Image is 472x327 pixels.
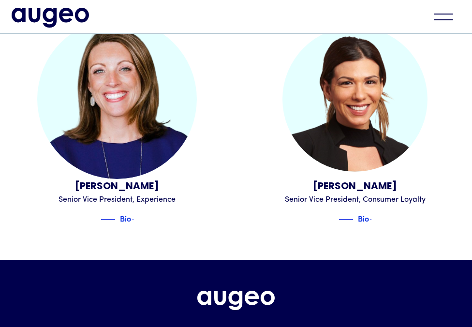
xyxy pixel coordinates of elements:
[427,6,460,28] div: menu
[44,194,190,206] div: Senior Vice President, Experience
[101,214,115,225] img: Blue decorative line
[282,27,428,172] img: Jeanine Aurigema
[12,8,89,27] a: home
[37,19,197,179] img: Leslie Dickerson
[120,212,131,224] div: Bio
[132,214,147,225] img: Blue text arrow
[282,27,428,225] a: Jeanine Aurigema[PERSON_NAME]Senior Vice President, Consumer LoyaltyBlue decorative lineBioBlue t...
[282,179,428,194] div: [PERSON_NAME]
[44,27,190,225] a: Leslie Dickerson[PERSON_NAME]Senior Vice President, ExperienceBlue decorative lineBioBlue text arrow
[358,212,369,224] div: Bio
[370,214,384,225] img: Blue text arrow
[282,194,428,206] div: Senior Vice President, Consumer Loyalty
[44,179,190,194] div: [PERSON_NAME]
[339,214,353,225] img: Blue decorative line
[12,8,89,27] img: Augeo's full logo in midnight blue.
[197,291,275,311] img: Augeo's full logo in white.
